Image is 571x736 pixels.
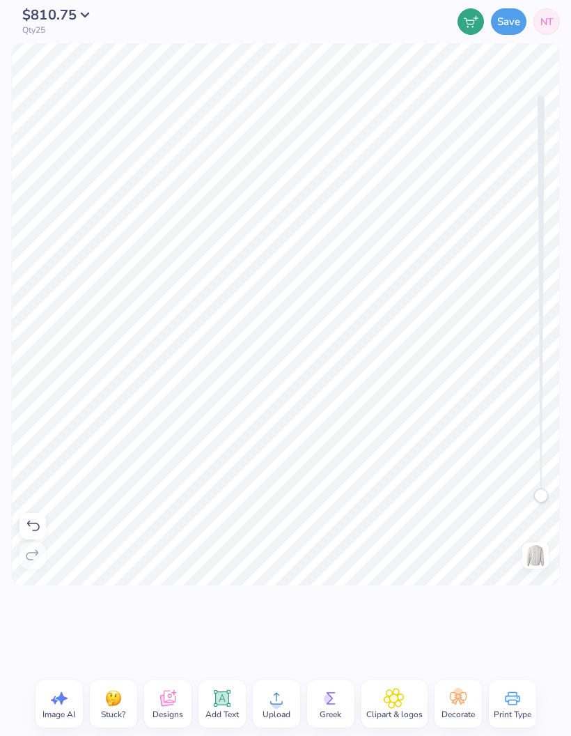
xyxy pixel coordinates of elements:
[524,544,547,567] img: Back
[22,25,45,35] span: Qty 25
[101,709,125,720] span: Stuck?
[534,489,548,503] div: Accessibility label
[205,709,239,720] span: Add Text
[103,688,124,709] img: Stuck?
[491,8,526,35] button: Save
[152,709,183,720] span: Designs
[533,8,560,35] a: NT
[494,709,531,720] span: Print Type
[22,6,77,24] span: $810.75
[263,709,290,720] span: Upload
[320,709,341,720] span: Greek
[540,15,554,29] span: NT
[441,709,475,720] span: Decorate
[366,709,423,720] span: Clipart & logos
[42,709,75,720] span: Image AI
[22,8,97,22] button: $810.75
